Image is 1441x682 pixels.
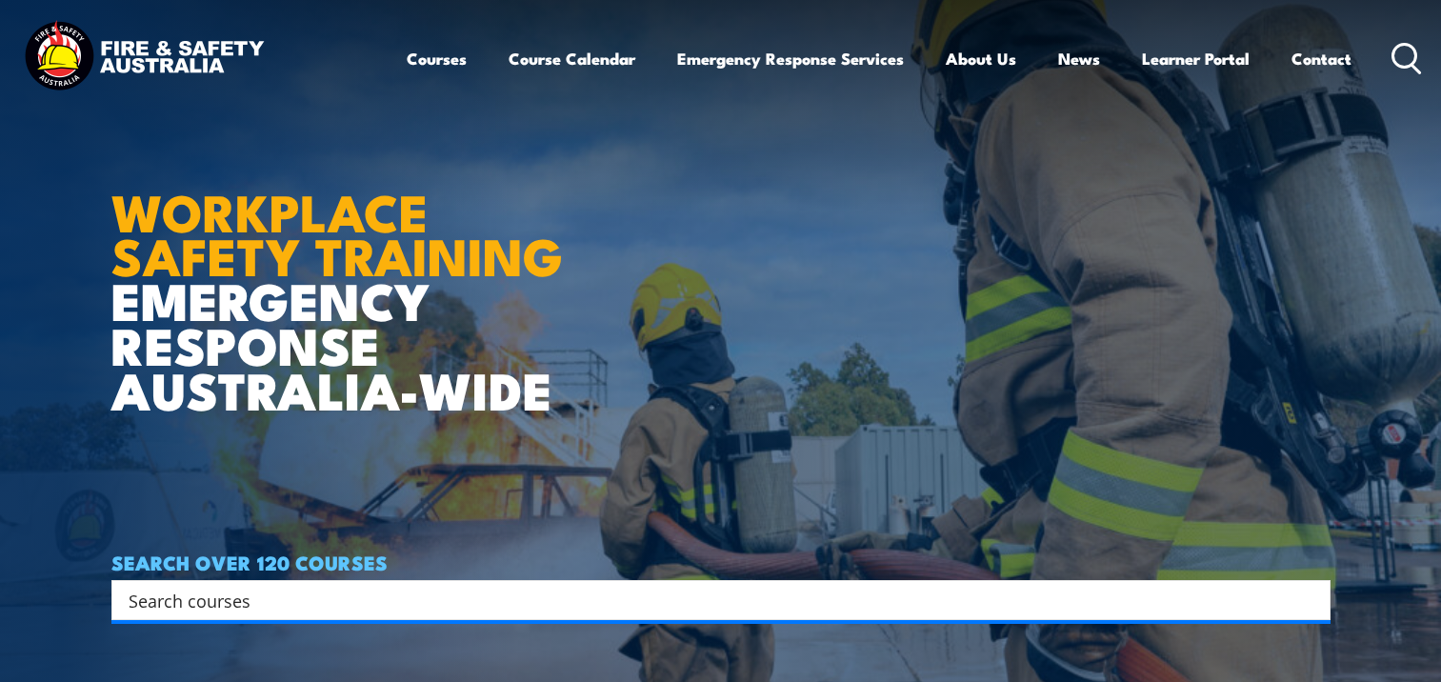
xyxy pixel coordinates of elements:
[111,552,1331,572] h4: SEARCH OVER 120 COURSES
[1297,587,1324,613] button: Search magnifier button
[129,586,1289,614] input: Search input
[1142,33,1250,84] a: Learner Portal
[407,33,467,84] a: Courses
[1291,33,1351,84] a: Contact
[132,587,1292,613] form: Search form
[509,33,635,84] a: Course Calendar
[111,170,563,294] strong: WORKPLACE SAFETY TRAINING
[111,141,577,411] h1: EMERGENCY RESPONSE AUSTRALIA-WIDE
[1058,33,1100,84] a: News
[946,33,1016,84] a: About Us
[677,33,904,84] a: Emergency Response Services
